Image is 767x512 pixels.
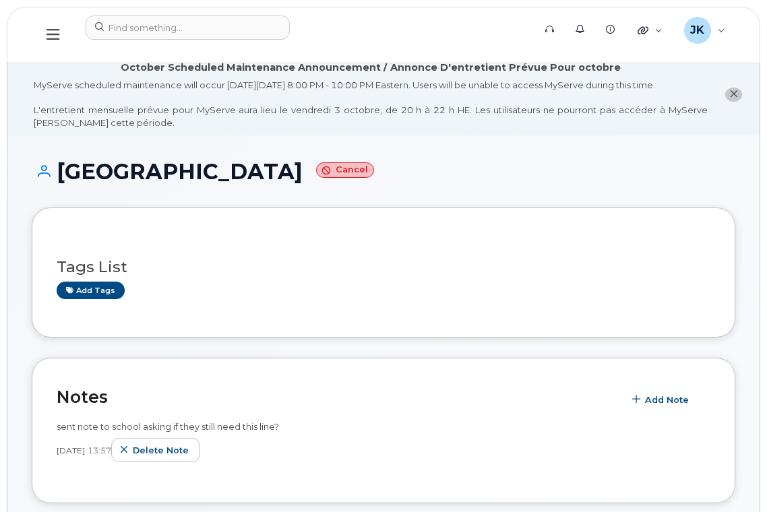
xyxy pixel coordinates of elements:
[316,162,374,178] small: Cancel
[645,393,689,406] span: Add Note
[57,259,710,276] h3: Tags List
[34,79,708,129] div: MyServe scheduled maintenance will occur [DATE][DATE] 8:00 PM - 10:00 PM Eastern. Users will be u...
[57,445,85,456] span: [DATE]
[57,421,279,432] span: sent note to school asking if they still need this line?
[57,282,125,298] a: Add tags
[88,445,111,456] span: 13:57
[121,61,621,75] div: October Scheduled Maintenance Announcement / Annonce D'entretient Prévue Pour octobre
[725,88,742,102] button: close notification
[111,438,200,462] button: Delete note
[133,444,189,457] span: Delete note
[623,388,700,412] button: Add Note
[57,387,617,407] h2: Notes
[32,160,735,183] h1: [GEOGRAPHIC_DATA]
